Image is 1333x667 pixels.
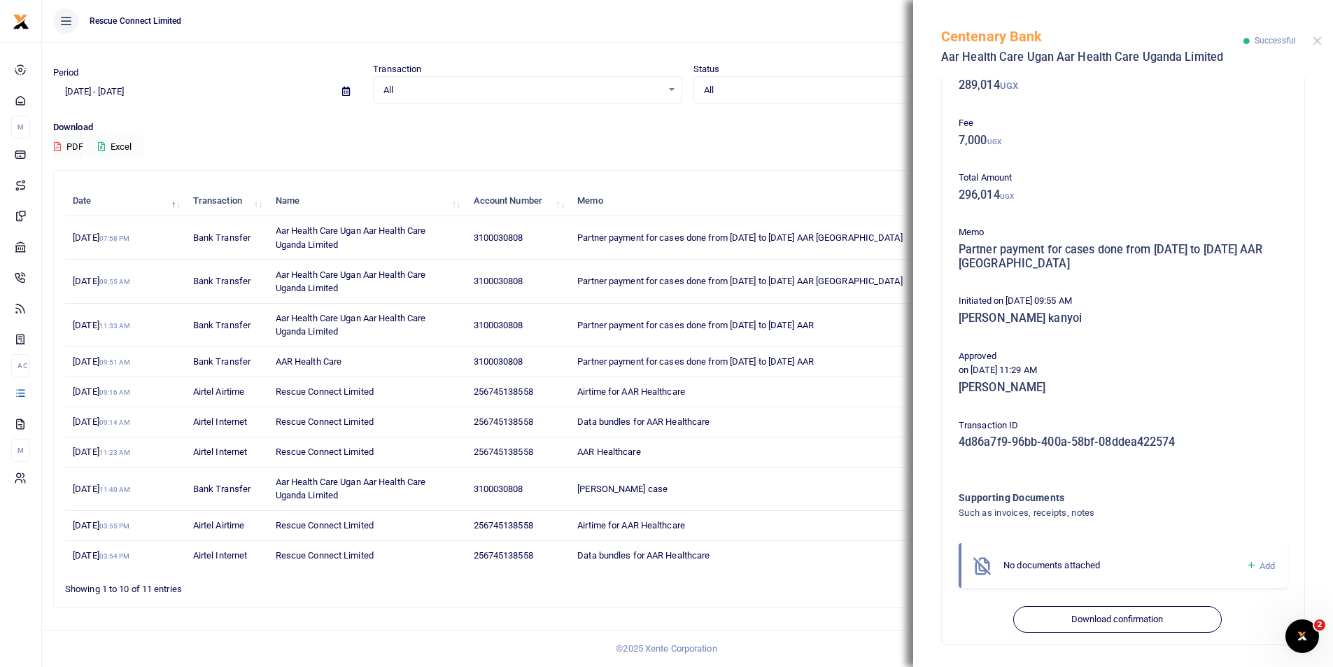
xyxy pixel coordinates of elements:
[73,276,130,286] span: [DATE]
[1000,80,1018,91] small: UGX
[185,186,268,216] th: Transaction: activate to sort column ascending
[193,484,251,494] span: Bank Transfer
[73,447,130,457] span: [DATE]
[1000,192,1014,200] small: UGX
[276,550,374,561] span: Rescue Connect Limited
[373,62,421,76] label: Transaction
[465,186,570,216] th: Account Number: activate to sort column ascending
[53,66,79,80] label: Period
[193,232,251,243] span: Bank Transfer
[474,276,523,286] span: 3100030808
[276,520,374,531] span: Rescue Connect Limited
[11,439,30,462] li: M
[474,484,523,494] span: 3100030808
[577,386,685,397] span: Airtime for AAR Healthcare
[1260,561,1275,571] span: Add
[73,416,130,427] span: [DATE]
[276,225,426,250] span: Aar Health Care Ugan Aar Health Care Uganda Limited
[474,520,533,531] span: 256745138558
[1246,558,1275,574] a: Add
[577,447,640,457] span: AAR Healthcare
[474,232,523,243] span: 3100030808
[53,120,1322,135] p: Download
[959,381,1288,395] h5: [PERSON_NAME]
[276,269,426,294] span: Aar Health Care Ugan Aar Health Care Uganda Limited
[73,356,130,367] span: [DATE]
[959,505,1231,521] h4: Such as invoices, receipts, notes
[99,388,131,396] small: 09:16 AM
[959,435,1288,449] h5: 4d86a7f9-96bb-400a-58bf-08ddea422574
[570,186,983,216] th: Memo: activate to sort column ascending
[959,294,1288,309] p: Initiated on [DATE] 09:55 AM
[959,311,1288,325] h5: [PERSON_NAME] kanyoi
[1285,619,1319,653] iframe: Intercom live chat
[11,115,30,139] li: M
[1313,36,1322,45] button: Close
[941,50,1243,64] h5: Aar Health Care Ugan Aar Health Care Uganda Limited
[99,522,130,530] small: 03:55 PM
[99,552,130,560] small: 03:54 PM
[99,278,131,286] small: 09:55 AM
[474,550,533,561] span: 256745138558
[474,386,533,397] span: 256745138558
[959,134,1288,148] h5: 7,000
[53,80,331,104] input: select period
[276,313,426,337] span: Aar Health Care Ugan Aar Health Care Uganda Limited
[53,135,84,159] button: PDF
[577,356,814,367] span: Partner payment for cases done from [DATE] to [DATE] AAR
[99,449,131,456] small: 11:23 AM
[267,186,465,216] th: Name: activate to sort column ascending
[959,78,1288,92] h5: 289,014
[1255,36,1296,45] span: Successful
[474,356,523,367] span: 3100030808
[99,234,130,242] small: 07:58 PM
[84,15,187,27] span: Rescue Connect Limited
[11,354,30,377] li: Ac
[193,550,248,561] span: Airtel Internet
[959,243,1288,270] h5: Partner payment for cases done from [DATE] to [DATE] AAR [GEOGRAPHIC_DATA]
[577,232,902,243] span: Partner payment for cases done from [DATE] to [DATE] AAR [GEOGRAPHIC_DATA]
[959,188,1288,202] h5: 296,014
[13,15,29,26] a: logo-small logo-large logo-large
[474,447,533,457] span: 256745138558
[193,386,244,397] span: Airtel Airtime
[193,356,251,367] span: Bank Transfer
[1003,560,1100,570] span: No documents attached
[987,138,1001,146] small: UGX
[959,349,1288,364] p: Approved
[577,320,814,330] span: Partner payment for cases done from [DATE] to [DATE] AAR
[193,320,251,330] span: Bank Transfer
[959,225,1288,240] p: Memo
[959,363,1288,378] p: on [DATE] 11:29 AM
[959,419,1288,433] p: Transaction ID
[941,28,1243,45] h5: Centenary Bank
[276,447,374,457] span: Rescue Connect Limited
[73,232,129,243] span: [DATE]
[99,419,131,426] small: 09:14 AM
[73,386,130,397] span: [DATE]
[193,276,251,286] span: Bank Transfer
[474,416,533,427] span: 256745138558
[73,550,129,561] span: [DATE]
[73,520,129,531] span: [DATE]
[13,13,29,30] img: logo-small
[577,416,710,427] span: Data bundles for AAR Healthcare
[577,484,668,494] span: [PERSON_NAME] case
[959,490,1231,505] h4: Supporting Documents
[693,62,720,76] label: Status
[65,186,185,216] th: Date: activate to sort column descending
[577,550,710,561] span: Data bundles for AAR Healthcare
[704,83,982,97] span: All
[959,171,1288,185] p: Total Amount
[73,484,130,494] span: [DATE]
[1013,606,1221,633] button: Download confirmation
[383,83,661,97] span: All
[1314,619,1325,631] span: 2
[276,416,374,427] span: Rescue Connect Limited
[959,116,1288,131] p: Fee
[577,276,902,286] span: Partner payment for cases done from [DATE] to [DATE] AAR [GEOGRAPHIC_DATA]
[193,520,244,531] span: Airtel Airtime
[193,447,248,457] span: Airtel Internet
[474,320,523,330] span: 3100030808
[276,386,374,397] span: Rescue Connect Limited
